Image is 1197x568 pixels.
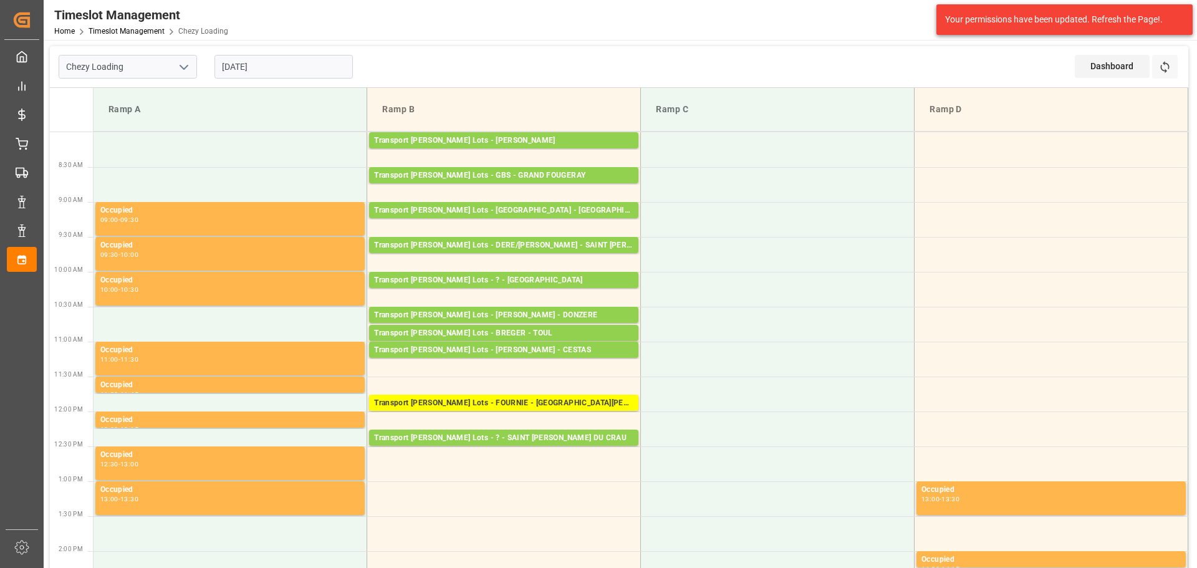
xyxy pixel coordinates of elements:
div: 09:00 [100,217,118,223]
div: 11:30 [100,392,118,397]
div: Occupied [100,379,360,392]
div: Transport [PERSON_NAME] Lots - ? - [GEOGRAPHIC_DATA] [374,274,633,287]
div: - [118,217,120,223]
div: Pallets: ,TU: 61,City: [GEOGRAPHIC_DATA][PERSON_NAME],Arrival: [DATE] 00:00:00 [374,410,633,420]
div: Occupied [921,554,1181,566]
span: 11:30 AM [54,371,83,378]
div: 12:15 [120,426,138,432]
div: Ramp D [925,98,1178,121]
span: 9:30 AM [59,231,83,238]
div: 12:30 [100,461,118,467]
div: 13:00 [120,461,138,467]
a: Timeslot Management [89,27,165,36]
div: Occupied [100,449,360,461]
div: - [118,392,120,397]
span: 1:00 PM [59,476,83,483]
div: Pallets: 2,TU: 112,City: [GEOGRAPHIC_DATA],Arrival: [DATE] 00:00:00 [374,340,633,350]
a: Home [54,27,75,36]
div: Transport [PERSON_NAME] Lots - [GEOGRAPHIC_DATA] - [GEOGRAPHIC_DATA] [374,205,633,217]
div: Transport [PERSON_NAME] Lots - [PERSON_NAME] - CESTAS [374,344,633,357]
div: Transport [PERSON_NAME] Lots - [PERSON_NAME] [374,135,633,147]
div: Pallets: 1,TU: 684,City: [GEOGRAPHIC_DATA][PERSON_NAME],Arrival: [DATE] 00:00:00 [374,252,633,262]
span: 8:30 AM [59,161,83,168]
div: - [118,426,120,432]
div: Timeslot Management [54,6,228,24]
div: 12:00 [100,426,118,432]
div: 10:00 [120,252,138,258]
div: - [118,287,120,292]
div: Pallets: 3,TU: 56,City: DONZERE,Arrival: [DATE] 00:00:00 [374,322,633,332]
div: Ramp B [377,98,630,121]
div: - [118,461,120,467]
div: 10:00 [100,287,118,292]
div: 13:30 [120,496,138,502]
div: 13:00 [100,496,118,502]
div: Occupied [100,205,360,217]
div: Ramp A [103,98,357,121]
div: Ramp C [651,98,904,121]
div: Pallets: 12,TU: 95,City: [GEOGRAPHIC_DATA],Arrival: [DATE] 00:00:00 [374,147,633,158]
div: 10:30 [120,287,138,292]
div: 13:00 [921,496,940,502]
div: Transport [PERSON_NAME] Lots - FOURNIE - [GEOGRAPHIC_DATA][PERSON_NAME] [374,397,633,410]
div: Pallets: 11,TU: 261,City: [GEOGRAPHIC_DATA][PERSON_NAME],Arrival: [DATE] 00:00:00 [374,445,633,455]
div: Transport [PERSON_NAME] Lots - ? - SAINT [PERSON_NAME] DU CRAU [374,432,633,445]
div: Transport [PERSON_NAME] Lots - GBS - GRAND FOUGERAY [374,170,633,182]
div: Dashboard [1075,55,1150,78]
span: 10:30 AM [54,301,83,308]
div: - [118,357,120,362]
div: Pallets: ,TU: 88,City: [GEOGRAPHIC_DATA],Arrival: [DATE] 00:00:00 [374,217,633,228]
div: Pallets: 11,TU: 922,City: [GEOGRAPHIC_DATA],Arrival: [DATE] 00:00:00 [374,182,633,193]
div: 11:30 [120,357,138,362]
div: Transport [PERSON_NAME] Lots - [PERSON_NAME] - DONZERE [374,309,633,322]
div: Occupied [100,239,360,252]
div: Occupied [100,344,360,357]
span: 2:00 PM [59,546,83,552]
div: Transport [PERSON_NAME] Lots - DERE/[PERSON_NAME] - SAINT [PERSON_NAME] DU CRAU [374,239,633,252]
div: 13:30 [941,496,959,502]
div: Your permissions have been updated. Refresh the Page!. [945,13,1175,26]
div: - [940,496,941,502]
input: DD-MM-YYYY [214,55,353,79]
div: - [118,252,120,258]
span: 9:00 AM [59,196,83,203]
div: Occupied [100,414,360,426]
div: 11:45 [120,392,138,397]
div: Occupied [100,274,360,287]
div: Occupied [100,484,360,496]
span: 1:30 PM [59,511,83,517]
div: Pallets: ,TU: 113,City: CESTAS,Arrival: [DATE] 00:00:00 [374,357,633,367]
div: - [118,496,120,502]
div: 11:00 [100,357,118,362]
div: Transport [PERSON_NAME] Lots - BREGER - TOUL [374,327,633,340]
input: Type to search/select [59,55,197,79]
div: Occupied [921,484,1181,496]
button: open menu [174,57,193,77]
div: Pallets: 27,TU: 1444,City: MAUCHAMPS,Arrival: [DATE] 00:00:00 [374,287,633,297]
span: 12:30 PM [54,441,83,448]
div: 09:30 [100,252,118,258]
span: 10:00 AM [54,266,83,273]
div: 09:30 [120,217,138,223]
span: 12:00 PM [54,406,83,413]
span: 11:00 AM [54,336,83,343]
